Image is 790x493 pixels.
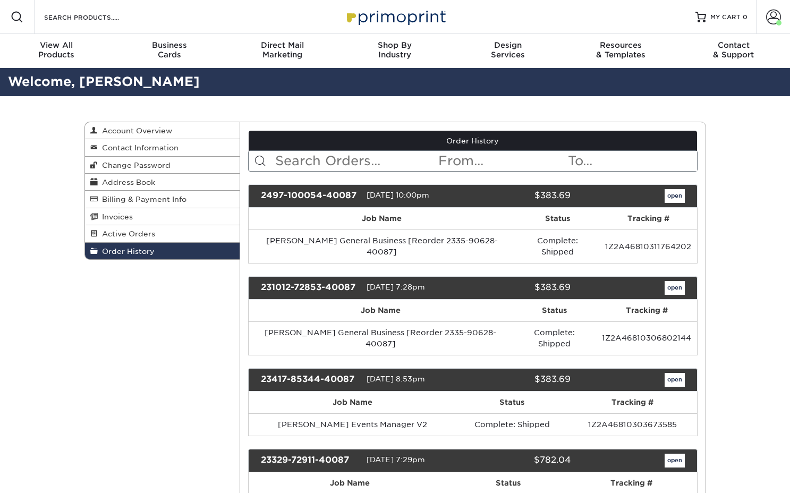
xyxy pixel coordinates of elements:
[253,454,367,467] div: 23329-72911-40087
[710,13,741,22] span: MY CART
[456,413,568,436] td: Complete: Shipped
[600,229,696,263] td: 1Z2A46810311764202
[600,208,696,229] th: Tracking #
[564,34,677,68] a: Resources& Templates
[98,229,155,238] span: Active Orders
[465,454,579,467] div: $782.04
[597,300,696,321] th: Tracking #
[249,208,515,229] th: Job Name
[743,13,747,21] span: 0
[249,392,456,413] th: Job Name
[338,40,451,50] span: Shop By
[512,300,597,321] th: Status
[367,375,425,383] span: [DATE] 8:53pm
[85,191,240,208] a: Billing & Payment Info
[98,161,171,169] span: Change Password
[226,40,338,50] span: Direct Mail
[677,34,790,68] a: Contact& Support
[98,247,155,256] span: Order History
[249,300,512,321] th: Job Name
[564,40,677,50] span: Resources
[249,413,456,436] td: [PERSON_NAME] Events Manager V2
[226,34,338,68] a: Direct MailMarketing
[665,454,685,467] a: open
[465,189,579,203] div: $383.69
[338,40,451,59] div: Industry
[512,321,597,355] td: Complete: Shipped
[85,139,240,156] a: Contact Information
[249,229,515,263] td: [PERSON_NAME] General Business [Reorder 2335-90628-40087]
[274,151,437,171] input: Search Orders...
[665,373,685,387] a: open
[367,191,429,199] span: [DATE] 10:00pm
[98,178,155,186] span: Address Book
[665,189,685,203] a: open
[253,373,367,387] div: 23417-85344-40087
[98,126,172,135] span: Account Overview
[456,392,568,413] th: Status
[85,208,240,225] a: Invoices
[437,151,567,171] input: From...
[367,455,425,464] span: [DATE] 7:29pm
[43,11,147,23] input: SEARCH PRODUCTS.....
[564,40,677,59] div: & Templates
[98,143,179,152] span: Contact Information
[568,413,697,436] td: 1Z2A46810303673585
[85,157,240,174] a: Change Password
[249,131,697,151] a: Order History
[113,40,225,50] span: Business
[253,281,367,295] div: 231012-72853-40087
[85,122,240,139] a: Account Overview
[465,281,579,295] div: $383.69
[342,5,448,28] img: Primoprint
[515,208,600,229] th: Status
[98,195,186,203] span: Billing & Payment Info
[85,225,240,242] a: Active Orders
[465,373,579,387] div: $383.69
[85,174,240,191] a: Address Book
[452,40,564,50] span: Design
[253,189,367,203] div: 2497-100054-40087
[568,392,697,413] th: Tracking #
[452,34,564,68] a: DesignServices
[226,40,338,59] div: Marketing
[249,321,512,355] td: [PERSON_NAME] General Business [Reorder 2335-90628-40087]
[98,212,133,221] span: Invoices
[113,40,225,59] div: Cards
[677,40,790,50] span: Contact
[85,243,240,259] a: Order History
[567,151,696,171] input: To...
[677,40,790,59] div: & Support
[452,40,564,59] div: Services
[665,281,685,295] a: open
[367,283,425,291] span: [DATE] 7:28pm
[338,34,451,68] a: Shop ByIndustry
[113,34,225,68] a: BusinessCards
[597,321,696,355] td: 1Z2A46810306802144
[515,229,600,263] td: Complete: Shipped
